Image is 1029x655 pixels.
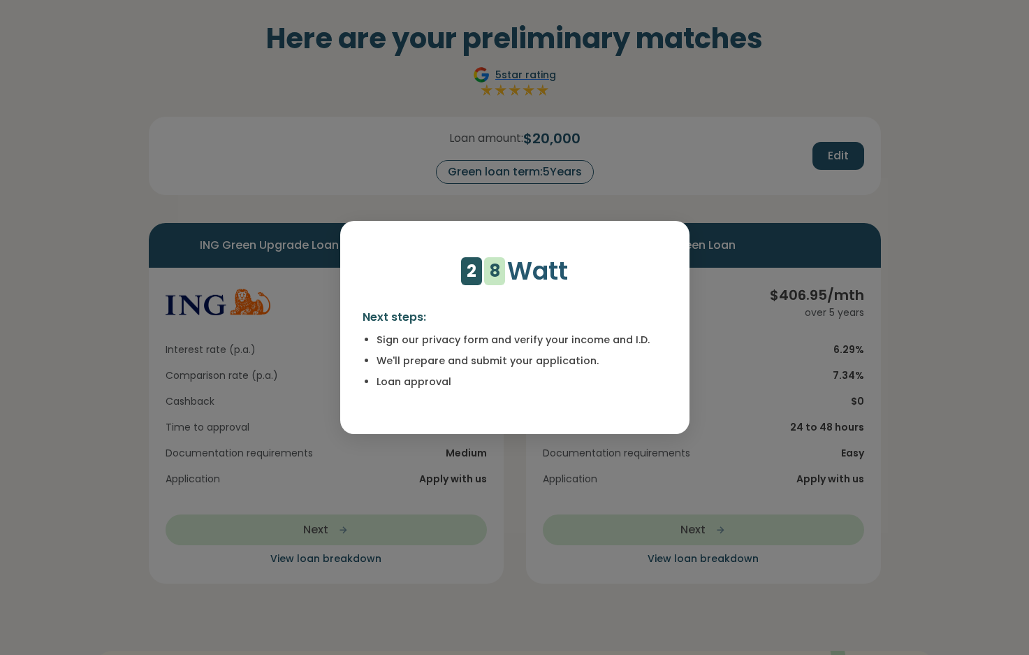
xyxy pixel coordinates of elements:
div: 8 [490,257,500,285]
li: Loan approval [377,375,667,390]
div: 2 [467,257,476,285]
li: Sign our privacy form and verify your income and I.D. [377,333,667,348]
li: We'll prepare and submit your application. [377,354,667,369]
p: Watt [507,252,568,291]
h4: Next steps: [363,310,667,325]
